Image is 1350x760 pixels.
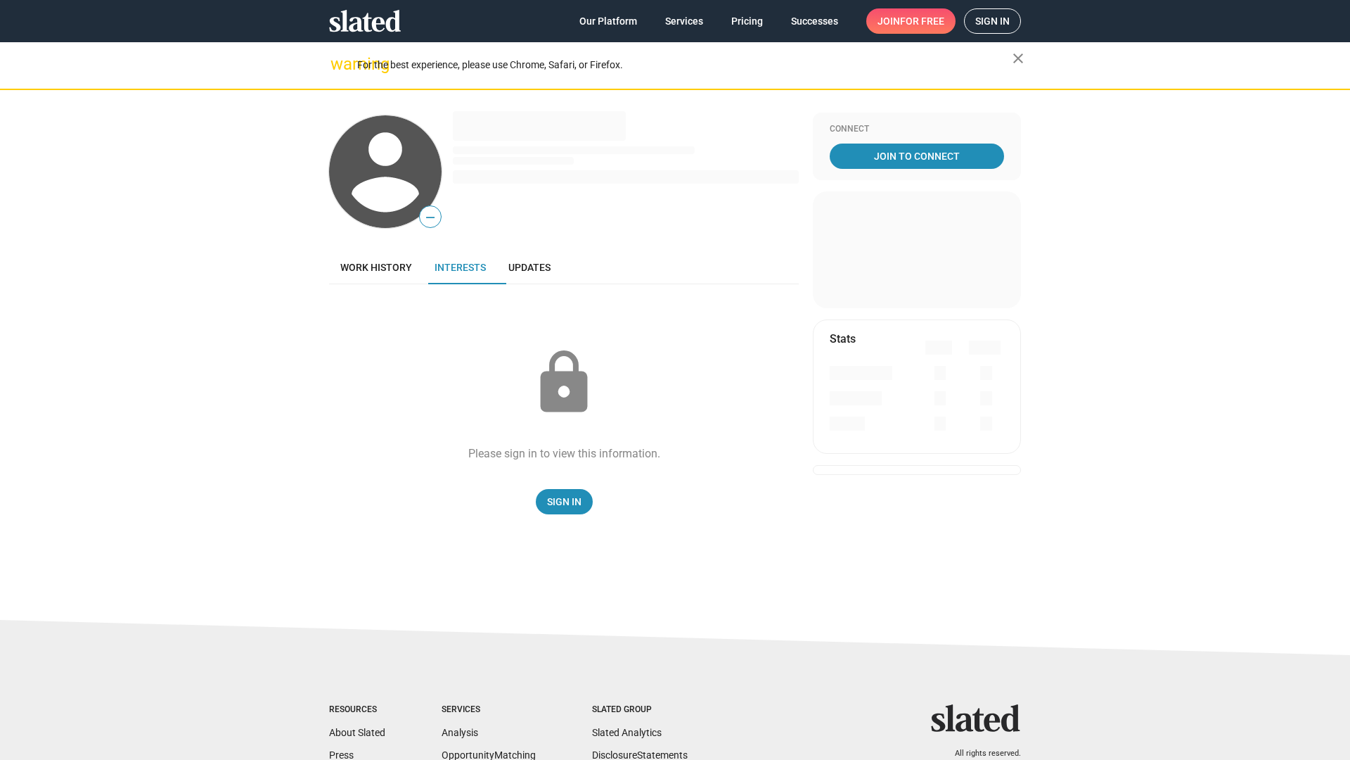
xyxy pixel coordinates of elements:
[900,8,944,34] span: for free
[830,331,856,346] mat-card-title: Stats
[329,704,385,716] div: Resources
[329,727,385,738] a: About Slated
[442,727,478,738] a: Analysis
[579,8,637,34] span: Our Platform
[720,8,774,34] a: Pricing
[420,208,441,227] span: —
[423,251,497,284] a: Interests
[866,8,956,34] a: Joinfor free
[568,8,648,34] a: Our Platform
[435,262,486,273] span: Interests
[830,144,1004,169] a: Join To Connect
[329,251,423,284] a: Work history
[1010,50,1027,67] mat-icon: close
[731,8,763,34] span: Pricing
[791,8,838,34] span: Successes
[665,8,703,34] span: Services
[529,348,599,418] mat-icon: lock
[497,251,562,284] a: Updates
[340,262,412,273] span: Work history
[547,489,581,514] span: Sign In
[357,56,1012,75] div: For the best experience, please use Chrome, Safari, or Firefox.
[536,489,593,514] a: Sign In
[832,144,1001,169] span: Join To Connect
[508,262,551,273] span: Updates
[654,8,714,34] a: Services
[964,8,1021,34] a: Sign in
[877,8,944,34] span: Join
[330,56,347,72] mat-icon: warning
[830,124,1004,135] div: Connect
[592,727,662,738] a: Slated Analytics
[975,9,1010,33] span: Sign in
[442,704,536,716] div: Services
[592,704,688,716] div: Slated Group
[468,446,660,461] div: Please sign in to view this information.
[780,8,849,34] a: Successes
